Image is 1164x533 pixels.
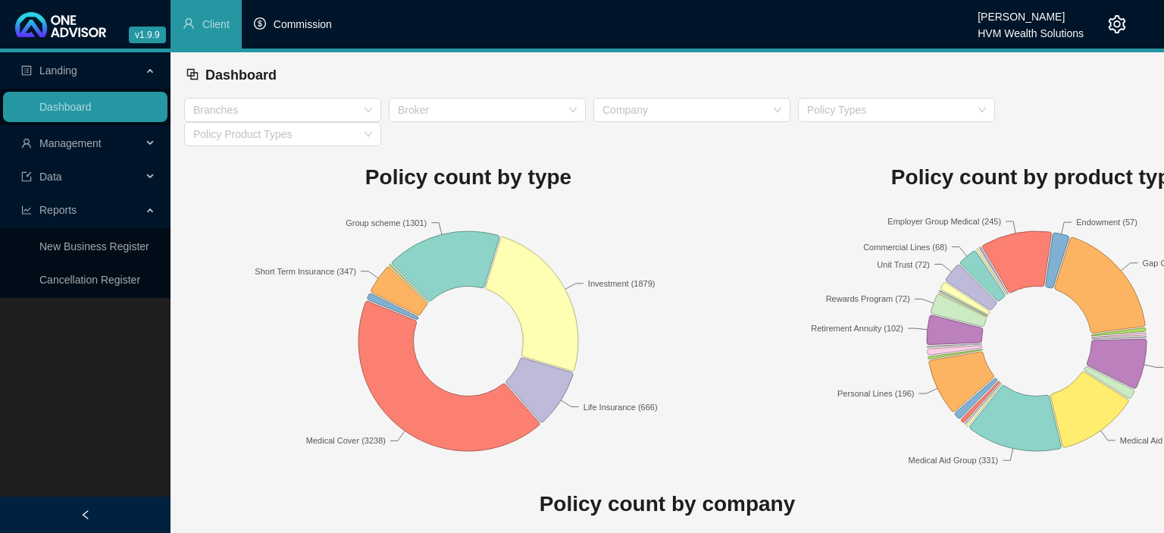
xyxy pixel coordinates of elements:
[39,64,77,77] span: Landing
[21,138,32,149] span: user
[39,240,149,252] a: New Business Register
[39,137,102,149] span: Management
[978,4,1084,20] div: [PERSON_NAME]
[39,101,92,113] a: Dashboard
[80,509,91,520] span: left
[186,67,199,81] span: block
[978,20,1084,37] div: HVM Wealth Solutions
[184,161,753,194] h1: Policy count by type
[837,389,915,398] text: Personal Lines (196)
[588,278,656,287] text: Investment (1879)
[346,218,427,227] text: Group scheme (1301)
[1108,15,1126,33] span: setting
[129,27,166,43] span: v1.9.9
[21,171,32,182] span: import
[909,456,999,465] text: Medical Aid Group (331)
[877,259,930,268] text: Unit Trust (72)
[183,17,195,30] span: user
[205,67,277,83] span: Dashboard
[1076,218,1137,227] text: Endowment (57)
[863,242,947,251] text: Commercial Lines (68)
[274,18,332,30] span: Commission
[39,171,62,183] span: Data
[887,216,1001,225] text: Employer Group Medical (245)
[202,18,230,30] span: Client
[21,205,32,215] span: line-chart
[584,402,658,411] text: Life Insurance (666)
[39,274,140,286] a: Cancellation Register
[255,266,356,275] text: Short Term Insurance (347)
[21,65,32,76] span: profile
[15,12,106,37] img: 2df55531c6924b55f21c4cf5d4484680-logo-light.svg
[306,436,386,445] text: Medical Cover (3238)
[254,17,266,30] span: dollar
[184,488,1150,521] h1: Policy count by company
[811,324,903,333] text: Retirement Annuity (102)
[39,204,77,216] span: Reports
[826,294,910,303] text: Rewards Program (72)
